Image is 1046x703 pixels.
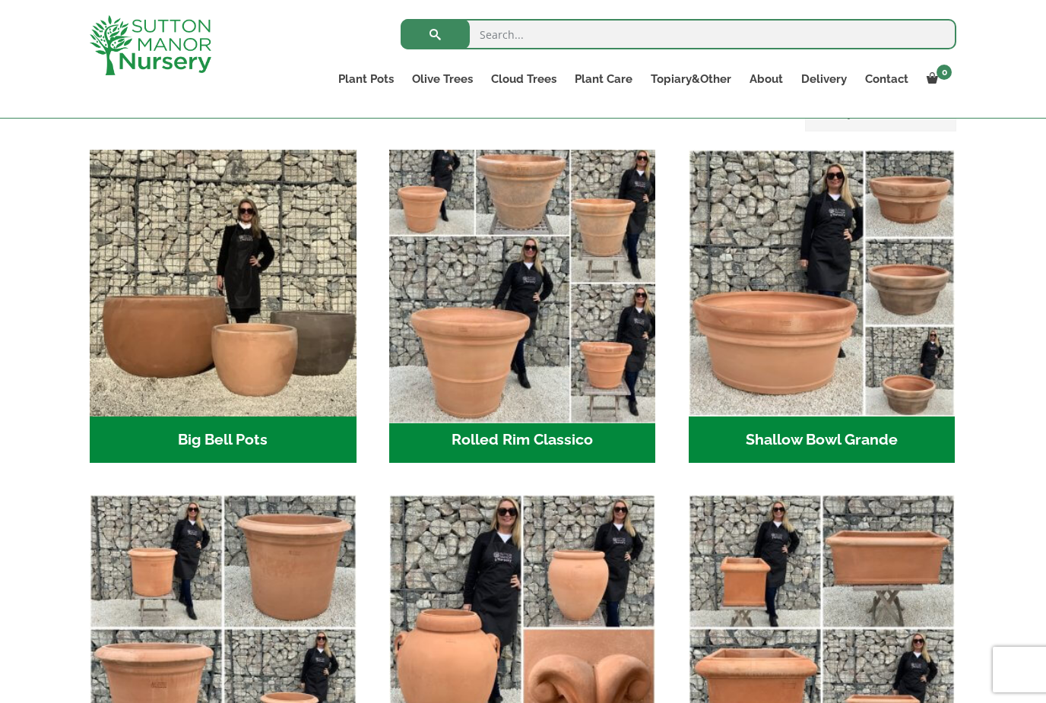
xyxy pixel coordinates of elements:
img: Shallow Bowl Grande [689,150,956,416]
a: Visit product category Big Bell Pots [90,150,357,463]
img: Big Bell Pots [90,150,357,416]
input: Search... [401,19,956,49]
a: Visit product category Rolled Rim Classico [389,150,656,463]
a: About [740,68,792,90]
a: 0 [918,68,956,90]
a: Cloud Trees [482,68,566,90]
h2: Rolled Rim Classico [389,416,656,464]
a: Plant Pots [329,68,403,90]
a: Olive Trees [403,68,482,90]
a: Delivery [792,68,856,90]
span: 0 [937,65,952,80]
h2: Big Bell Pots [90,416,357,464]
img: logo [90,15,211,75]
a: Plant Care [566,68,642,90]
h2: Shallow Bowl Grande [689,416,956,464]
a: Contact [856,68,918,90]
a: Visit product category Shallow Bowl Grande [689,150,956,463]
a: Topiary&Other [642,68,740,90]
img: Rolled Rim Classico [382,143,662,423]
